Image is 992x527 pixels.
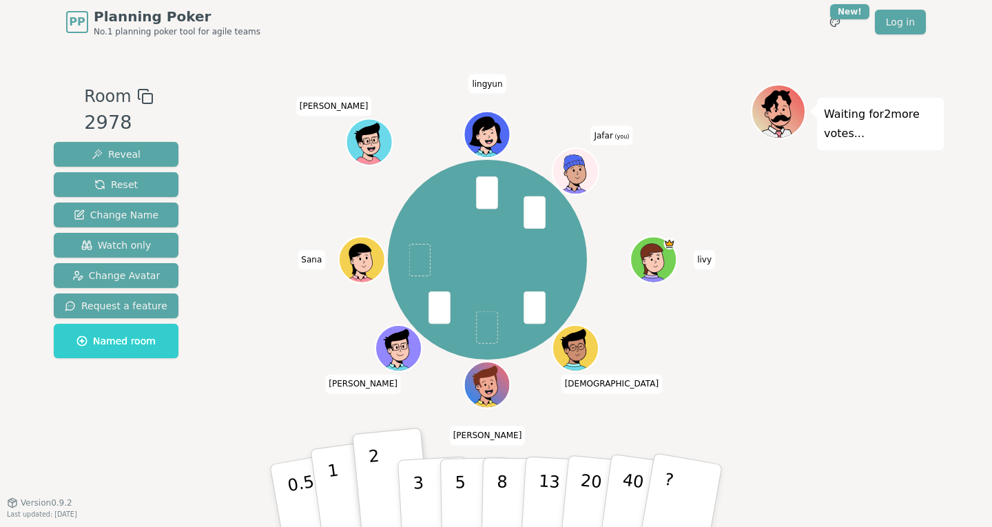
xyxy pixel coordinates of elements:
span: Click to change your name [296,97,372,116]
span: Change Avatar [72,269,161,282]
button: Reveal [54,142,178,167]
span: Named room [76,334,156,348]
span: Click to change your name [450,426,526,446]
span: Change Name [74,208,158,222]
span: Click to change your name [325,375,401,394]
button: Change Avatar [54,263,178,288]
span: Click to change your name [298,250,325,269]
p: Waiting for 2 more votes... [824,105,937,143]
span: Last updated: [DATE] [7,510,77,518]
span: Room [84,84,131,109]
span: Click to change your name [468,74,506,94]
div: New! [830,4,869,19]
span: Click to change your name [561,375,662,394]
a: Log in [875,10,926,34]
span: Watch only [81,238,152,252]
span: Click to change your name [694,250,715,269]
div: 2978 [84,109,153,137]
span: No.1 planning poker tool for agile teams [94,26,260,37]
span: Version 0.9.2 [21,497,72,508]
button: Click to change your avatar [554,149,597,193]
span: Reset [94,178,138,192]
span: Click to change your name [590,126,632,145]
button: Change Name [54,203,178,227]
a: PPPlanning PokerNo.1 planning poker tool for agile teams [66,7,260,37]
span: livy is the host [664,238,676,250]
span: Reveal [92,147,141,161]
p: 2 [368,446,386,521]
span: PP [69,14,85,30]
button: Named room [54,324,178,358]
button: Reset [54,172,178,197]
button: New! [823,10,847,34]
span: Planning Poker [94,7,260,26]
button: Request a feature [54,293,178,318]
span: Request a feature [65,299,167,313]
button: Version0.9.2 [7,497,72,508]
button: Watch only [54,233,178,258]
span: (you) [613,134,630,140]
